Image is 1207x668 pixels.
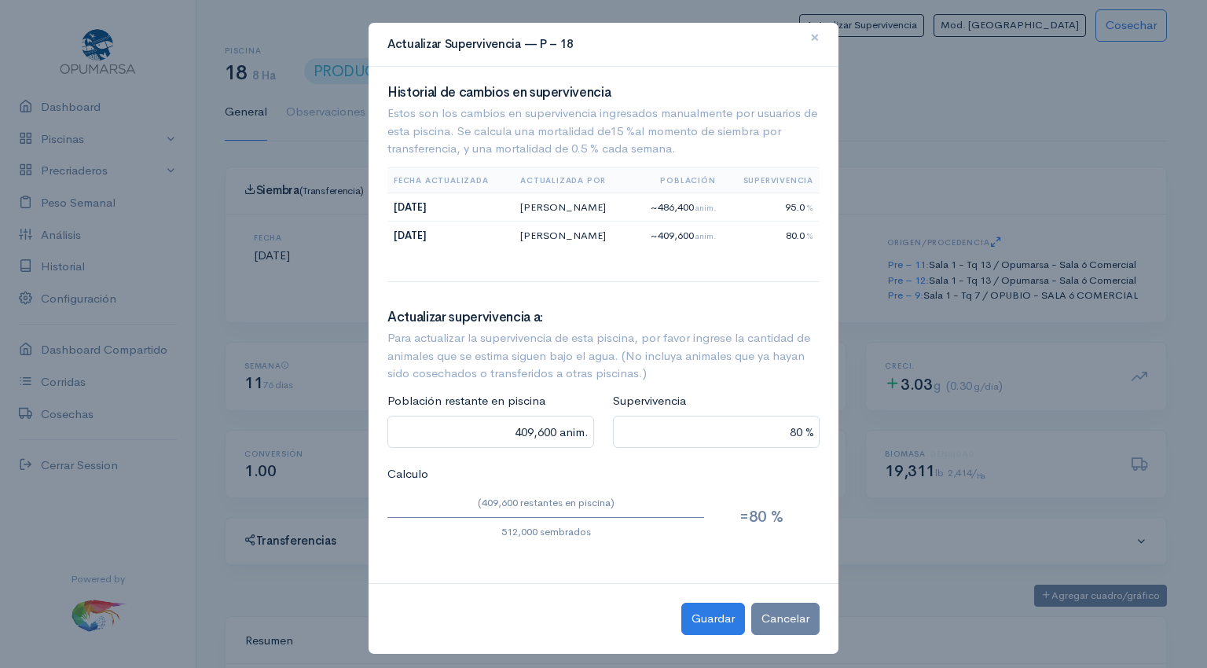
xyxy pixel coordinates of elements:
button: Close [791,17,838,60]
td: [DATE] [387,222,514,250]
span: anim. [695,230,716,241]
td: ~486,400 [630,193,722,222]
th: Fecha Actualizada [387,167,514,193]
label: Población restante en piscina [387,392,545,410]
td: (409,600 restantes en piscina) [387,489,704,517]
label: Supervivencia [613,392,686,410]
h3: Historial de cambios en supervivencia [387,86,820,101]
span: 80 % [749,507,783,527]
h3: Actualizar supervivencia a: [387,310,820,325]
td: [DATE] [387,193,514,222]
td: 95.0 [722,193,820,222]
span: × [810,26,820,49]
button: Guardar [681,603,745,635]
h4: Actualizar Supervivencia — P – 18 [387,35,574,53]
th: Supervivencia [722,167,820,193]
td: 80.0 [722,222,820,250]
span: 15 % [611,123,635,138]
span: % [806,202,813,213]
button: Cancelar [751,603,820,635]
span: anim. [695,202,716,213]
label: Calculo [387,465,428,483]
td: 512,000 sembrados [387,517,704,545]
th: Población [630,167,722,193]
p: Estos son los cambios en supervivencia ingresados manualmente por usuarios de esta piscina. Se ca... [387,105,820,158]
td: [PERSON_NAME] [514,193,630,222]
td: = [704,489,820,545]
td: [PERSON_NAME] [514,222,630,250]
p: Para actualizar la supervivencia de esta piscina, por favor ingrese la cantidad de animales que s... [387,329,820,383]
th: Actualizada por [514,167,630,193]
span: % [806,230,813,241]
td: ~409,600 [630,222,722,250]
